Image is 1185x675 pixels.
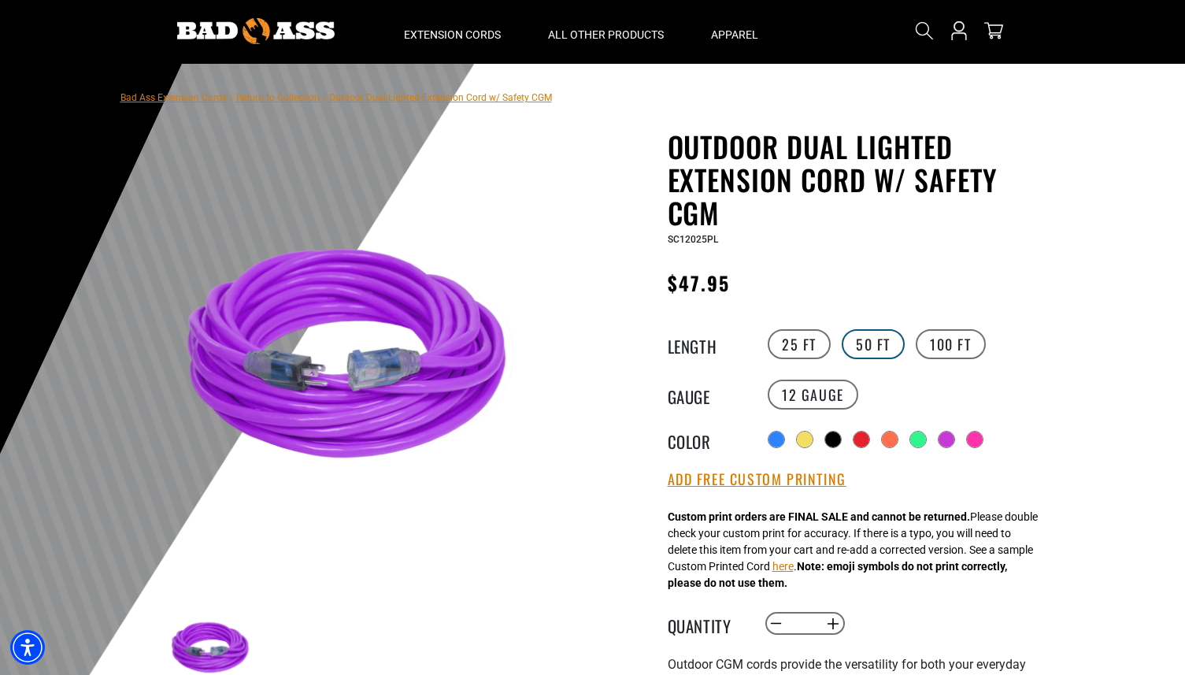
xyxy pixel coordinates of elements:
[236,92,320,103] a: Return to Collection
[167,170,546,550] img: Purple
[772,558,794,575] button: here
[120,87,552,106] nav: breadcrumbs
[668,614,746,634] label: Quantity
[323,92,326,103] span: ›
[981,21,1006,40] a: cart
[668,130,1054,229] h1: Outdoor Dual Lighted Extension Cord w/ Safety CGM
[668,269,730,297] span: $47.95
[10,630,45,665] div: Accessibility Menu
[668,471,846,488] button: Add Free Custom Printing
[711,28,758,42] span: Apparel
[668,509,1038,592] div: Please double check your custom print for accuracy. If there is a typo, you will need to delete t...
[120,92,227,103] a: Bad Ass Extension Cords
[842,329,905,359] label: 50 FT
[668,429,746,450] legend: Color
[668,510,970,523] strong: Custom print orders are FINAL SALE and cannot be returned.
[668,234,718,245] span: SC12025PL
[916,329,986,359] label: 100 FT
[668,560,1007,589] strong: Note: emoji symbols do not print correctly, please do not use them.
[548,28,664,42] span: All Other Products
[668,334,746,354] legend: Length
[329,92,552,103] span: Outdoor Dual Lighted Extension Cord w/ Safety CGM
[912,18,937,43] summary: Search
[230,92,233,103] span: ›
[177,18,335,44] img: Bad Ass Extension Cords
[668,384,746,405] legend: Gauge
[768,380,858,410] label: 12 Gauge
[404,28,501,42] span: Extension Cords
[768,329,831,359] label: 25 FT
